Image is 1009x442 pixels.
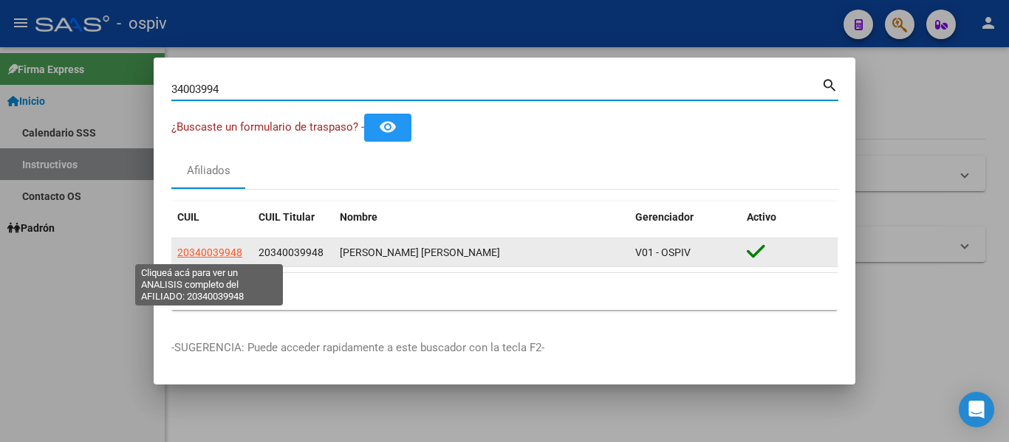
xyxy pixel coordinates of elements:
datatable-header-cell: CUIL Titular [253,201,334,233]
span: CUIL Titular [259,211,315,223]
datatable-header-cell: Activo [741,201,838,233]
span: CUIL [177,211,199,223]
div: Open Intercom Messenger [959,392,994,427]
span: ¿Buscaste un formulario de traspaso? - [171,120,364,134]
p: -SUGERENCIA: Puede acceder rapidamente a este buscador con la tecla F2- [171,339,838,356]
span: Activo [747,211,776,223]
div: 1 total [171,273,838,310]
datatable-header-cell: Nombre [334,201,629,233]
span: V01 - OSPIV [635,246,691,258]
span: 20340039948 [177,246,242,258]
mat-icon: search [821,75,838,93]
div: Afiliados [187,162,230,179]
span: Nombre [340,211,377,223]
div: [PERSON_NAME] [PERSON_NAME] [340,244,623,261]
mat-icon: remove_red_eye [379,118,397,136]
datatable-header-cell: CUIL [171,201,253,233]
span: 20340039948 [259,246,324,258]
datatable-header-cell: Gerenciador [629,201,741,233]
span: Gerenciador [635,211,694,223]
